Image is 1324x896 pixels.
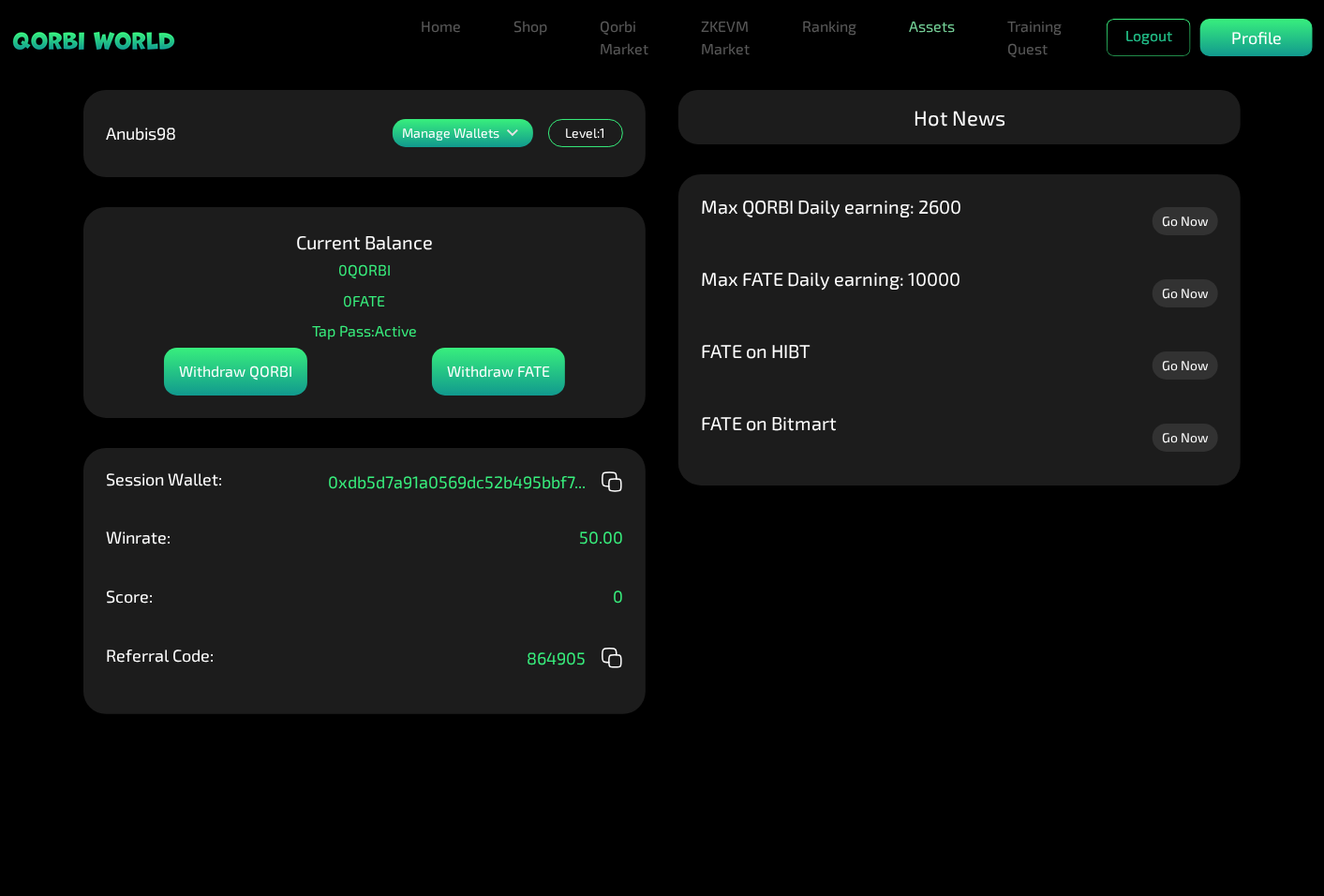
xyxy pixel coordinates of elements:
[402,127,499,140] p: Manage Wallets
[548,119,623,147] div: Level: 1
[338,256,391,284] p: 0 QORBI
[701,413,837,432] p: FATE on Bitmart
[1153,279,1218,307] a: Go Now
[11,30,176,52] img: sticky brand-logo
[1153,351,1218,380] a: Go Now
[701,197,961,216] p: Max QORBI Daily earning: 2600
[701,341,811,360] p: FATE on HIBT
[579,529,623,545] p: 50.00
[106,125,176,142] p: Anubis98
[527,647,623,669] div: 864905
[693,7,757,67] a: ZKEVM Market
[106,588,153,605] p: Score:
[413,7,469,45] a: Home
[1231,25,1282,51] p: Profile
[701,269,960,288] p: Max FATE Daily earning: 10000
[506,7,555,45] a: Shop
[592,7,656,67] a: Qorbi Market
[613,588,623,605] p: 0
[901,7,962,45] a: Assets
[795,7,864,45] a: Ranking
[432,348,565,396] div: Withdraw FATE
[1107,19,1191,56] button: Logout
[1153,424,1218,452] a: Go Now
[296,230,433,254] p: Current Balance
[678,90,1241,144] div: Hot News
[106,529,171,545] p: Winrate:
[328,470,623,493] div: 0xdb5d7a91a0569dc52b495bbf7 ...
[164,348,307,396] div: Withdraw QORBI
[344,287,386,315] p: 0 FATE
[1000,7,1069,67] a: Training Quest
[312,317,417,345] p: Tap Pass: Active
[106,470,222,487] p: Session Wallet:
[1153,207,1218,235] a: Go Now
[106,647,214,664] p: Referral Code:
